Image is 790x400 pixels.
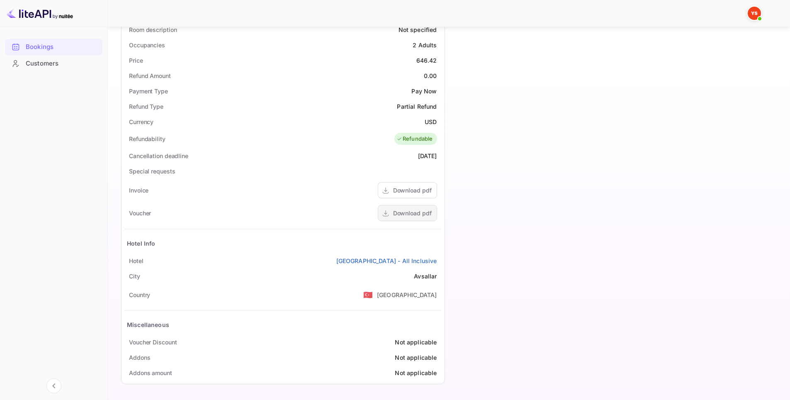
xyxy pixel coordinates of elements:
[26,59,98,68] div: Customers
[129,56,143,65] div: Price
[425,117,437,126] div: USD
[414,272,437,280] div: Avsallar
[411,87,437,95] div: Pay Now
[127,320,169,329] div: Miscellaneous
[399,25,437,34] div: Not specified
[129,167,175,176] div: Special requests
[5,39,102,55] div: Bookings
[129,102,163,111] div: Refund Type
[127,239,156,248] div: Hotel Info
[424,71,437,80] div: 0.00
[413,41,437,49] div: 2 Adults
[129,117,153,126] div: Currency
[129,134,165,143] div: Refundability
[129,186,148,195] div: Invoice
[129,290,150,299] div: Country
[393,209,432,217] div: Download pdf
[397,102,437,111] div: Partial Refund
[26,42,98,52] div: Bookings
[129,209,151,217] div: Voucher
[5,56,102,72] div: Customers
[363,287,373,302] span: United States
[129,71,171,80] div: Refund Amount
[396,135,433,143] div: Refundable
[129,338,177,346] div: Voucher Discount
[395,368,437,377] div: Not applicable
[129,272,140,280] div: City
[129,368,172,377] div: Addons amount
[418,151,437,160] div: [DATE]
[129,41,165,49] div: Occupancies
[416,56,437,65] div: 646.42
[377,290,437,299] div: [GEOGRAPHIC_DATA]
[336,256,437,265] a: [GEOGRAPHIC_DATA] - All Inclusive
[395,338,437,346] div: Not applicable
[129,256,143,265] div: Hotel
[395,353,437,362] div: Not applicable
[129,151,188,160] div: Cancellation deadline
[129,353,150,362] div: Addons
[393,186,432,195] div: Download pdf
[7,7,73,20] img: LiteAPI logo
[129,25,177,34] div: Room description
[129,87,168,95] div: Payment Type
[5,56,102,71] a: Customers
[5,39,102,54] a: Bookings
[748,7,761,20] img: Yandex Support
[46,378,61,393] button: Collapse navigation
